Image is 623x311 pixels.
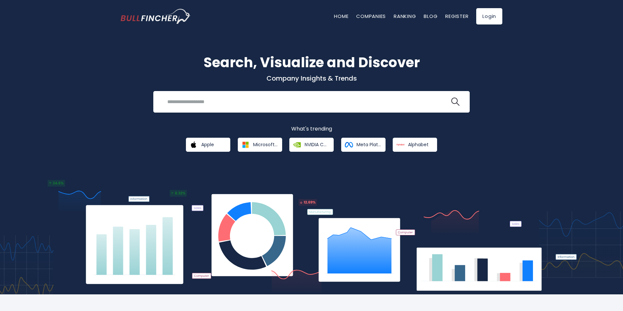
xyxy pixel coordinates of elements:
span: NVIDIA Corporation [305,142,329,148]
h1: Search, Visualize and Discover [121,52,502,73]
a: Apple [186,138,230,152]
a: Blog [424,13,437,20]
a: Companies [356,13,386,20]
p: Company Insights & Trends [121,74,502,83]
span: Microsoft Corporation [253,142,278,148]
a: Ranking [394,13,416,20]
span: Apple [201,142,214,148]
a: NVIDIA Corporation [289,138,334,152]
img: bullfincher logo [121,9,191,24]
a: Go to homepage [121,9,191,24]
span: Alphabet [408,142,429,148]
span: Meta Platforms [357,142,381,148]
a: Login [476,8,502,24]
a: Meta Platforms [341,138,386,152]
a: Home [334,13,348,20]
a: Register [445,13,468,20]
p: What's trending [121,126,502,132]
a: Microsoft Corporation [238,138,282,152]
img: search icon [451,98,460,106]
a: Alphabet [393,138,437,152]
